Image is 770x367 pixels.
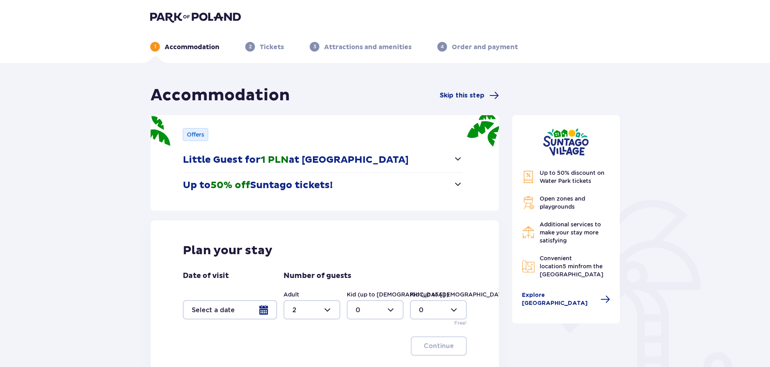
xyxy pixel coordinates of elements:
a: Skip this step [440,91,499,100]
p: Free! [454,319,467,327]
p: 2 [249,43,252,50]
p: Attractions and amenities [324,43,412,52]
img: Suntago Village [543,128,589,156]
button: Up to50% offSuntago tickets! [183,173,463,198]
label: Kid (up to [DEMOGRAPHIC_DATA].) [347,290,449,299]
label: Kid (up to [DEMOGRAPHIC_DATA].) [410,290,512,299]
span: Additional services to make your stay more satisfying [540,221,601,244]
p: Date of visit [183,271,229,281]
p: Number of guests [284,271,351,281]
p: Offers [187,131,204,139]
p: Accommodation [165,43,219,52]
button: Continue [411,336,467,356]
p: Continue [424,342,454,350]
div: 4Order and payment [437,42,518,52]
img: Map Icon [522,260,535,273]
div: 2Tickets [245,42,284,52]
p: Order and payment [452,43,518,52]
img: Park of Poland logo [150,11,241,23]
span: Explore [GEOGRAPHIC_DATA] [522,291,596,307]
span: 1 PLN [261,154,289,166]
span: Convenient location from the [GEOGRAPHIC_DATA] [540,255,603,278]
button: Little Guest for1 PLNat [GEOGRAPHIC_DATA] [183,147,463,172]
p: Tickets [260,43,284,52]
img: Discount Icon [522,170,535,184]
div: 1Accommodation [150,42,219,52]
span: 50% off [211,179,250,191]
span: Open zones and playgrounds [540,195,585,210]
div: 3Attractions and amenities [310,42,412,52]
label: Adult [284,290,299,299]
img: Grill Icon [522,196,535,209]
p: Little Guest for at [GEOGRAPHIC_DATA] [183,154,409,166]
img: Restaurant Icon [522,226,535,239]
p: Plan your stay [183,243,273,258]
p: Up to Suntago tickets! [183,179,333,191]
p: 1 [154,43,156,50]
h1: Accommodation [151,85,290,106]
span: Skip this step [440,91,484,100]
a: Explore [GEOGRAPHIC_DATA] [522,291,611,307]
p: 4 [441,43,444,50]
span: Up to 50% discount on Water Park tickets [540,170,604,184]
p: 3 [313,43,316,50]
span: 5 min [563,263,578,270]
